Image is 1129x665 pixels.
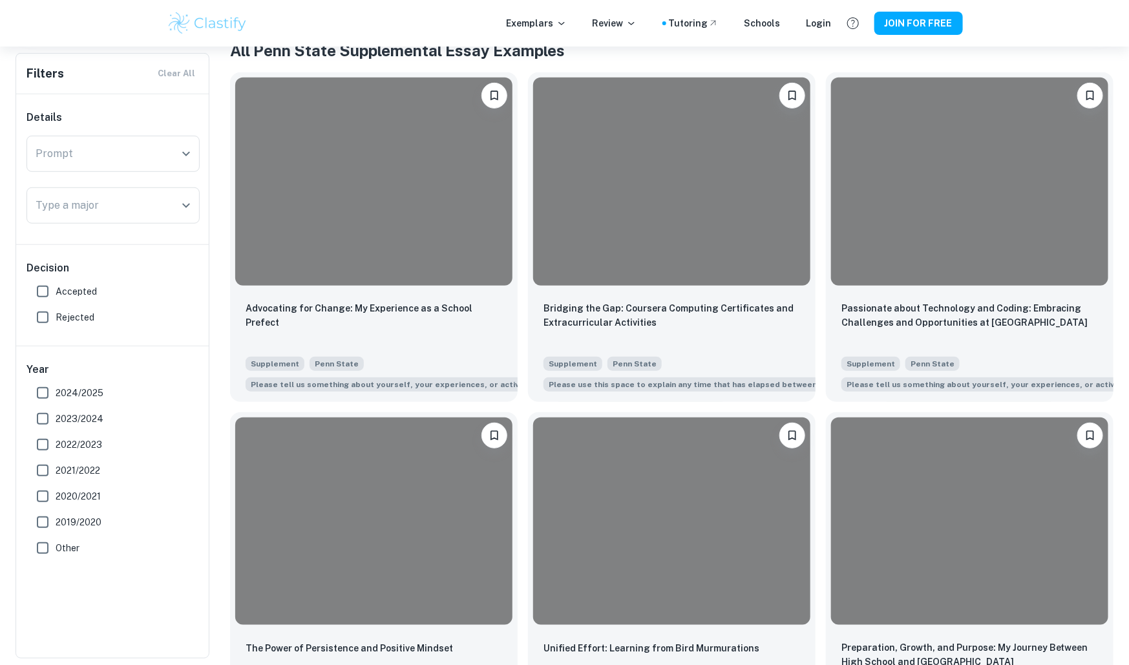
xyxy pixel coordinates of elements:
span: 2019/2020 [56,515,101,529]
button: Please log in to bookmark exemplars [779,423,805,449]
a: Please log in to bookmark exemplarsBridging the Gap: Coursera Computing Certificates and Extracur... [528,72,816,402]
span: Penn State [905,357,960,371]
button: Open [177,145,195,163]
span: 2021/2022 [56,463,100,478]
span: Other [56,541,79,555]
span: 2023/2024 [56,412,103,426]
span: Please use this space to explain any time that has elapsed between your high school graduation an... [543,376,856,392]
span: Supplement [246,357,304,371]
span: Supplement [841,357,900,371]
h6: Filters [26,65,64,83]
span: 2022/2023 [56,438,102,452]
span: Rejected [56,310,94,324]
p: Exemplars [507,16,567,30]
h6: Decision [26,260,200,276]
p: The Power of Persistence and Positive Mindset [246,641,453,655]
p: Passionate about Technology and Coding: Embracing Challenges and Opportunities at Penn State [841,301,1098,330]
button: JOIN FOR FREE [874,12,963,35]
button: Open [177,196,195,215]
span: Please use this space to explain any time that has elapsed between your hig [549,379,850,390]
span: 2024/2025 [56,386,103,400]
span: Penn State [607,357,662,371]
a: Please log in to bookmark exemplarsAdvocating for Change: My Experience as a School PrefectSupple... [230,72,518,402]
a: Tutoring [669,16,719,30]
h1: All Penn State Supplemental Essay Examples [230,39,1113,62]
p: Advocating for Change: My Experience as a School Prefect [246,301,502,330]
h6: Year [26,362,200,377]
p: Unified Effort: Learning from Bird Murmurations [543,641,759,655]
span: Please tell us something about yourself, your experiences, or activities th [251,379,547,390]
span: 2020/2021 [56,489,101,503]
button: Please log in to bookmark exemplars [481,83,507,109]
p: Bridging the Gap: Coursera Computing Certificates and Extracurricular Activities [543,301,800,330]
button: Please log in to bookmark exemplars [779,83,805,109]
h6: Details [26,110,200,125]
span: Penn State [310,357,364,371]
button: Please log in to bookmark exemplars [481,423,507,449]
a: Login [807,16,832,30]
span: Supplement [543,357,602,371]
a: Please log in to bookmark exemplarsPassionate about Technology and Coding: Embracing Challenges a... [826,72,1113,402]
button: Help and Feedback [842,12,864,34]
p: Review [593,16,637,30]
a: Schools [744,16,781,30]
span: Please tell us something about yourself, your experiences, or activities that you believe would r... [246,376,552,392]
button: Please log in to bookmark exemplars [1077,423,1103,449]
button: Please log in to bookmark exemplars [1077,83,1103,109]
span: Accepted [56,284,97,299]
img: Clastify logo [167,10,249,36]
